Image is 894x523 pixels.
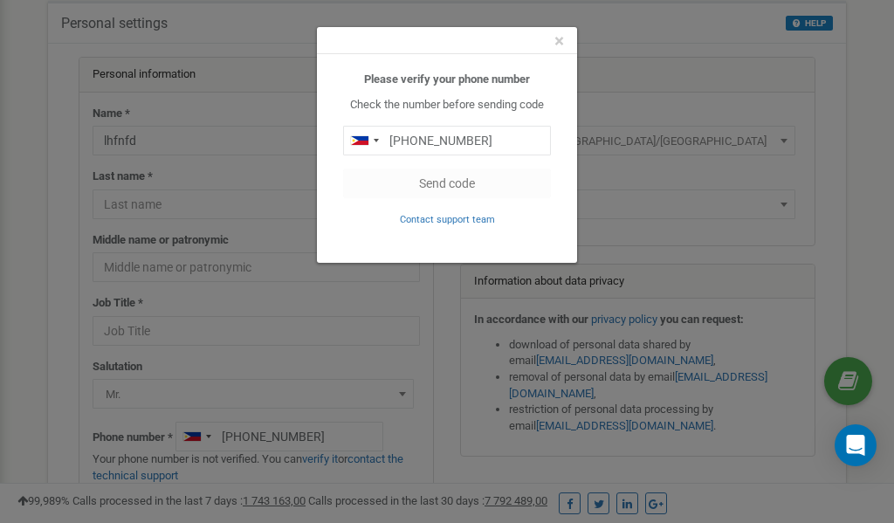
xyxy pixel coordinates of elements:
[343,169,551,198] button: Send code
[554,32,564,51] button: Close
[400,214,495,225] small: Contact support team
[344,127,384,155] div: Telephone country code
[364,72,530,86] b: Please verify your phone number
[835,424,877,466] div: Open Intercom Messenger
[343,97,551,114] p: Check the number before sending code
[400,212,495,225] a: Contact support team
[343,126,551,155] input: 0905 123 4567
[554,31,564,52] span: ×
